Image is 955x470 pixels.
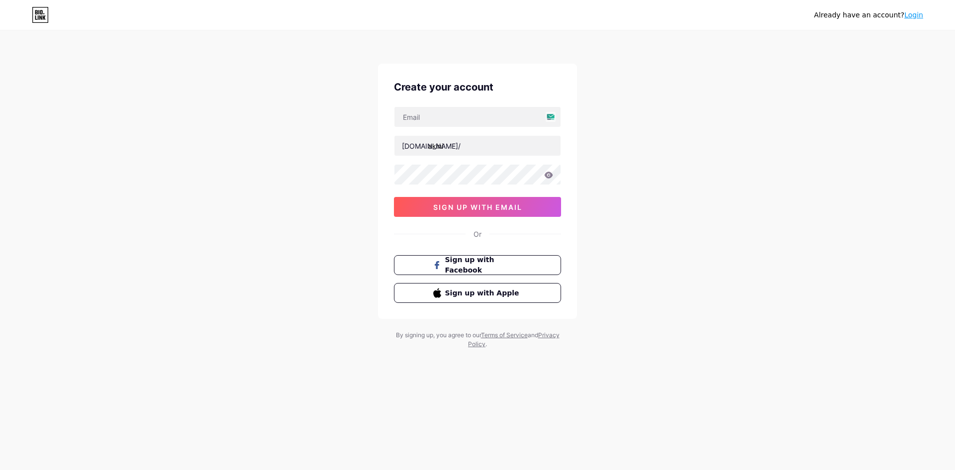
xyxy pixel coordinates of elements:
span: Sign up with Apple [445,288,522,298]
button: Sign up with Apple [394,283,561,303]
input: username [394,136,561,156]
div: Create your account [394,80,561,94]
div: Or [474,229,481,239]
a: Terms of Service [481,331,528,339]
span: Sign up with Facebook [445,255,522,276]
a: Login [904,11,923,19]
span: sign up with email [433,203,522,211]
button: sign up with email [394,197,561,217]
div: By signing up, you agree to our and . [393,331,562,349]
button: Sign up with Facebook [394,255,561,275]
input: Email [394,107,561,127]
div: Already have an account? [814,10,923,20]
div: [DOMAIN_NAME]/ [402,141,461,151]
